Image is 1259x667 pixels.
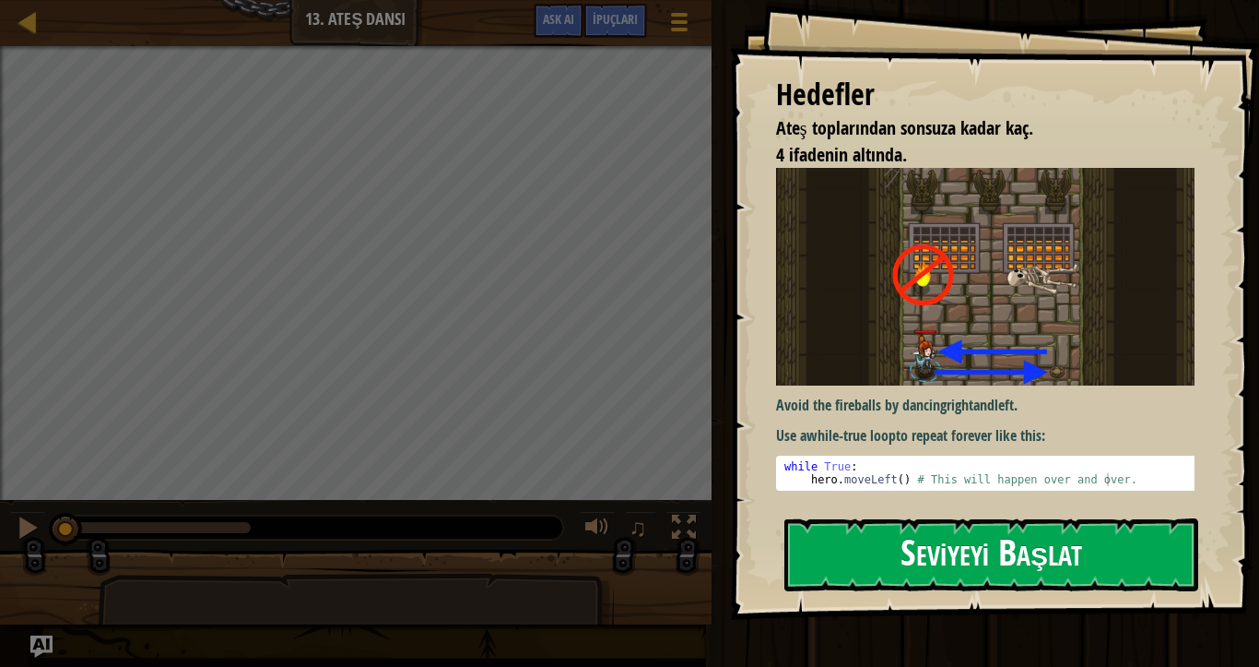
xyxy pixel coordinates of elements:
button: Ctrl + P: Pause [9,511,46,549]
li: Ateş toplarından sonsuza kadar kaç. [753,115,1190,142]
span: 4 ifadenin altında. [776,142,907,167]
button: Tam ekran değiştir [665,511,702,549]
p: Avoid the fireballs by dancing and . [776,395,1210,416]
p: Use a to repeat forever like this: [776,425,1210,447]
strong: while-true loop [806,425,896,446]
button: Ask AI [534,4,583,38]
span: Ateş toplarından sonsuza kadar kaç. [776,115,1033,140]
span: İpuçları [593,10,638,28]
span: Ask AI [543,10,574,28]
strong: right [947,395,973,415]
img: Fire dancing [776,168,1210,386]
strong: left [994,395,1014,415]
button: ♫ [625,511,656,549]
li: 4 ifadenin altında. [753,142,1190,169]
span: ♫ [629,514,647,542]
button: Ask AI [30,636,53,658]
div: Hedefler [776,74,1194,116]
button: Seviyeyi Başlat [784,518,1198,591]
button: Sesi ayarla [579,511,616,549]
button: Oyun Menüsünü Göster [656,4,702,47]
